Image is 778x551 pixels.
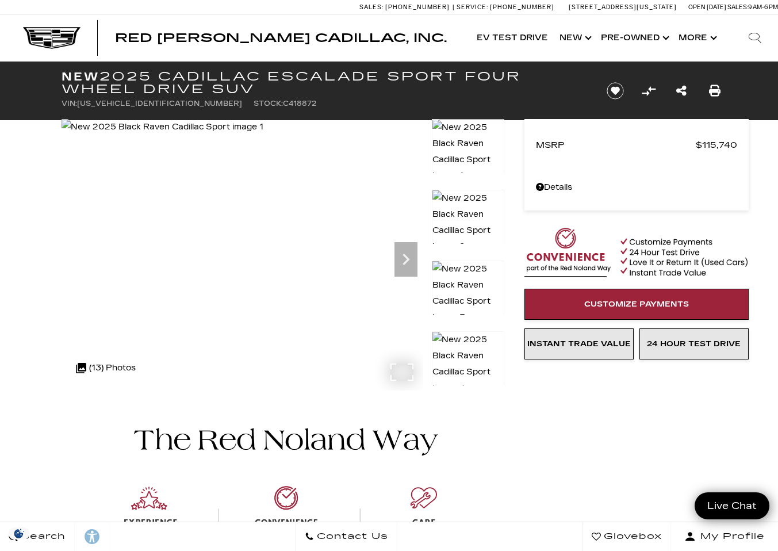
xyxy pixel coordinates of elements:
span: Contact Us [314,529,388,545]
a: 24 Hour Test Drive [639,328,749,359]
a: MSRP $115,740 [536,137,737,153]
h1: 2025 Cadillac Escalade Sport Four Wheel Drive SUV [62,70,588,95]
span: VIN: [62,100,77,108]
div: (13) Photos [70,354,141,382]
strong: New [62,70,99,83]
span: [PHONE_NUMBER] [490,3,554,11]
a: [STREET_ADDRESS][US_STATE] [569,3,677,11]
span: Glovebox [601,529,662,545]
a: Glovebox [582,522,671,551]
span: Stock: [254,100,283,108]
a: Pre-Owned [595,15,673,61]
a: Red [PERSON_NAME] Cadillac, Inc. [115,32,447,44]
button: More [673,15,720,61]
span: Customize Payments [584,300,689,309]
a: Instant Trade Value [524,328,634,359]
span: 24 Hour Test Drive [647,339,741,349]
img: Opt-Out Icon [6,527,32,539]
span: Sales: [727,3,748,11]
img: New 2025 Black Raven Cadillac Sport image 2 [432,190,504,255]
button: Compare Vehicle [640,82,657,100]
a: New [554,15,595,61]
img: New 2025 Black Raven Cadillac Sport image 1 [62,119,263,135]
a: Details [536,179,737,196]
a: Customize Payments [524,289,749,320]
span: Service: [457,3,488,11]
img: New 2025 Black Raven Cadillac Sport image 3 [432,261,504,326]
a: Live Chat [695,492,769,519]
span: 9 AM-6 PM [748,3,778,11]
a: Service: [PHONE_NUMBER] [453,4,557,10]
section: Click to Open Cookie Consent Modal [6,527,32,539]
span: Live Chat [702,499,762,512]
span: [US_VEHICLE_IDENTIFICATION_NUMBER] [77,100,242,108]
span: C418872 [283,100,316,108]
a: EV Test Drive [471,15,554,61]
span: $115,740 [696,137,737,153]
span: [PHONE_NUMBER] [385,3,450,11]
img: Cadillac Dark Logo with Cadillac White Text [23,27,81,49]
a: Share this New 2025 Cadillac Escalade Sport Four Wheel Drive SUV [676,83,687,99]
img: New 2025 Black Raven Cadillac Sport image 1 [432,119,504,185]
button: Open user profile menu [671,522,778,551]
button: Save vehicle [603,82,628,100]
iframe: YouTube video player [524,365,749,546]
img: New 2025 Black Raven Cadillac Sport image 4 [432,331,504,397]
a: Sales: [PHONE_NUMBER] [359,4,453,10]
span: Instant Trade Value [527,339,631,349]
a: Contact Us [296,522,397,551]
span: Red [PERSON_NAME] Cadillac, Inc. [115,31,447,45]
span: Search [18,529,66,545]
a: Print this New 2025 Cadillac Escalade Sport Four Wheel Drive SUV [709,83,720,99]
span: Open [DATE] [688,3,726,11]
span: MSRP [536,137,696,153]
span: My Profile [696,529,765,545]
span: Sales: [359,3,384,11]
div: Next [394,242,417,277]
